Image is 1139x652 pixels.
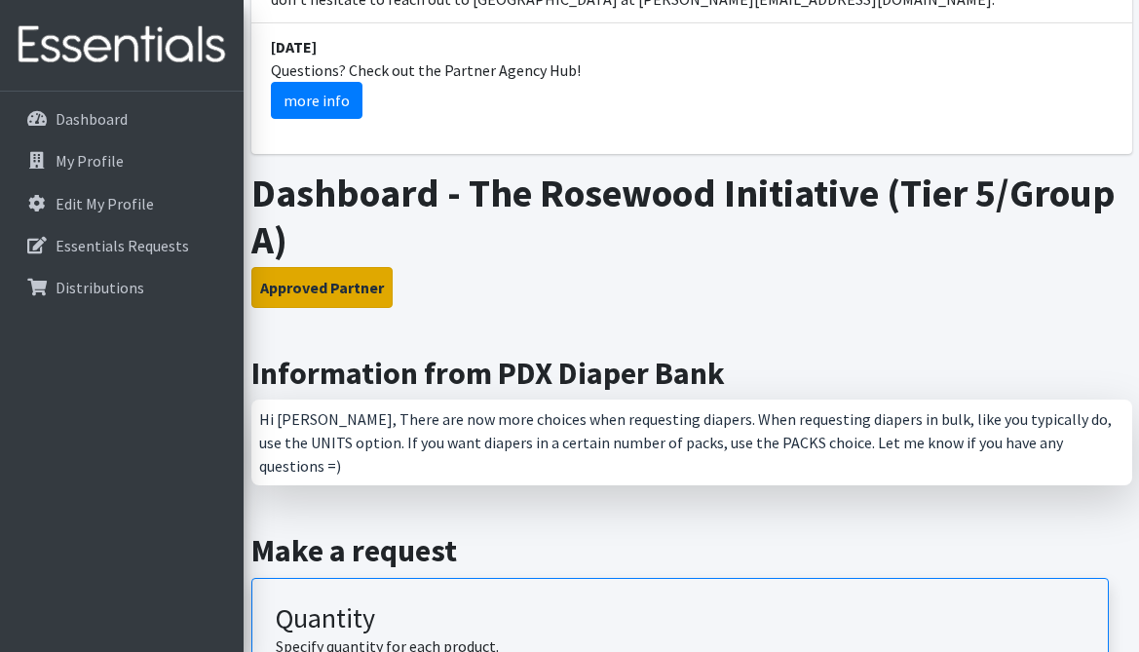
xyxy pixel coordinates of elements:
h2: Make a request [251,532,1132,569]
img: HumanEssentials [8,13,236,78]
h2: Information from PDX Diaper Bank [251,355,1132,392]
a: Essentials Requests [8,226,236,265]
a: Dashboard [8,99,236,138]
p: Essentials Requests [56,236,189,255]
a: Edit My Profile [8,184,236,223]
p: My Profile [56,151,124,171]
a: Distributions [8,268,236,307]
a: more info [271,82,362,119]
h1: Dashboard - The Rosewood Initiative (Tier 5/Group A) [251,170,1132,263]
button: Approved Partner [251,267,393,308]
div: Hi [PERSON_NAME], There are now more choices when requesting diapers. When requesting diapers in ... [251,400,1132,485]
p: Dashboard [56,109,128,129]
strong: [DATE] [271,37,317,57]
p: Distributions [56,278,144,297]
h3: Quantity [276,602,1084,635]
p: Edit My Profile [56,194,154,213]
a: My Profile [8,141,236,180]
li: Questions? Check out the Partner Agency Hub! [251,23,1132,131]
